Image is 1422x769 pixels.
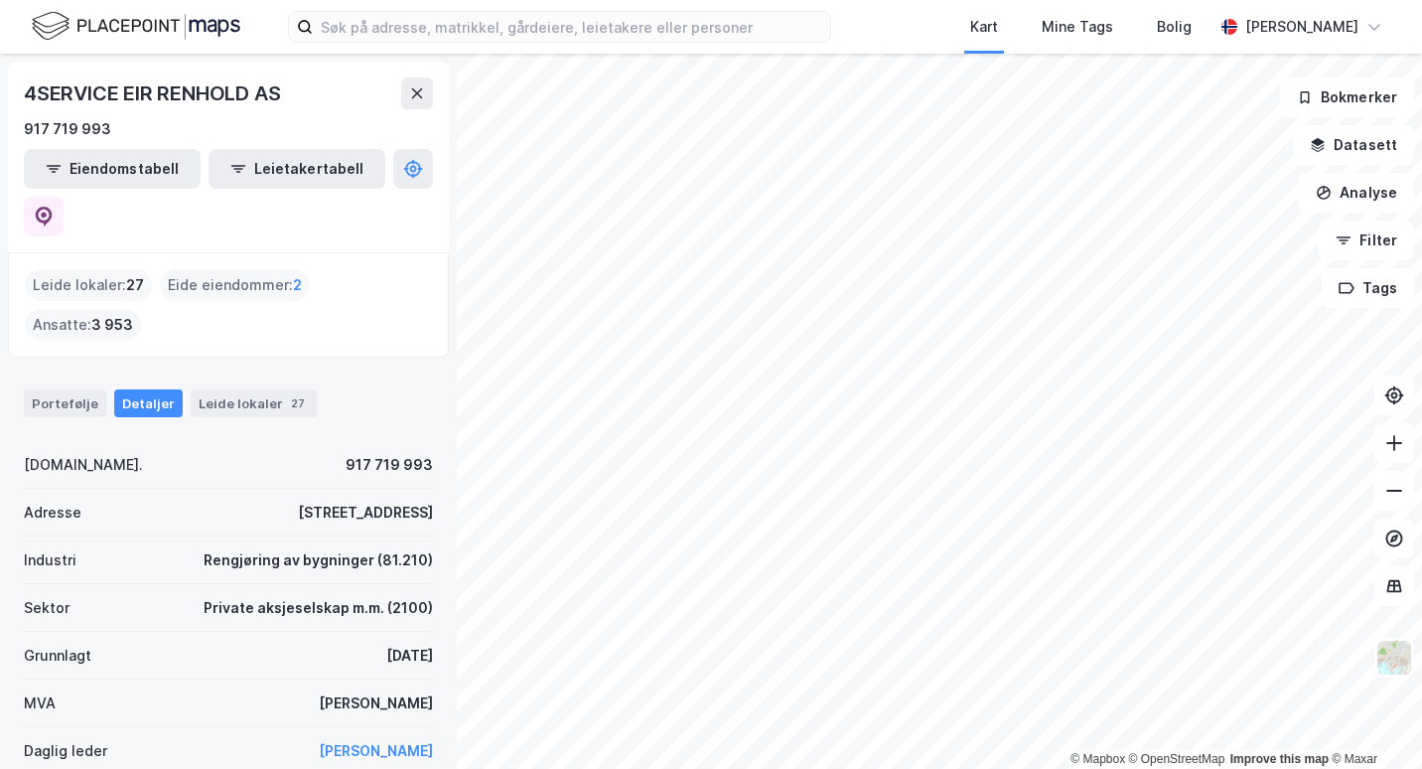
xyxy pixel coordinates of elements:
button: Datasett [1293,125,1414,165]
div: MVA [24,692,56,715]
div: Sektor [24,596,70,620]
div: [DOMAIN_NAME]. [24,453,143,477]
div: Adresse [24,501,81,525]
div: 917 719 993 [346,453,433,477]
div: Grunnlagt [24,644,91,668]
input: Søk på adresse, matrikkel, gårdeiere, leietakere eller personer [313,12,830,42]
div: Ansatte : [25,309,141,341]
div: [PERSON_NAME] [319,692,433,715]
button: Leietakertabell [209,149,385,189]
span: 3 953 [91,313,133,337]
button: Filter [1319,221,1414,260]
div: Kart [970,15,998,39]
button: Analyse [1299,173,1414,213]
div: Leide lokaler [191,389,317,417]
a: Improve this map [1230,752,1329,766]
a: OpenStreetMap [1129,752,1225,766]
button: Bokmerker [1280,77,1414,117]
div: [STREET_ADDRESS] [298,501,433,525]
div: [DATE] [386,644,433,668]
img: Z [1375,639,1413,677]
div: 4SERVICE EIR RENHOLD AS [24,77,284,109]
button: Tags [1322,268,1414,308]
div: Leide lokaler : [25,269,152,301]
div: 917 719 993 [24,117,111,141]
div: Private aksjeselskap m.m. (2100) [204,596,433,620]
span: 2 [293,273,302,297]
div: Portefølje [24,389,106,417]
div: [PERSON_NAME] [1245,15,1358,39]
div: Kontrollprogram for chat [1323,674,1422,769]
div: Eide eiendommer : [160,269,310,301]
button: Eiendomstabell [24,149,201,189]
img: logo.f888ab2527a4732fd821a326f86c7f29.svg [32,9,240,44]
iframe: Chat Widget [1323,674,1422,769]
div: Rengjøring av bygninger (81.210) [204,548,433,572]
div: Industri [24,548,76,572]
span: 27 [126,273,144,297]
div: Detaljer [114,389,183,417]
div: Daglig leder [24,739,107,763]
div: Mine Tags [1042,15,1113,39]
div: Bolig [1157,15,1192,39]
a: Mapbox [1070,752,1125,766]
div: 27 [287,393,309,413]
